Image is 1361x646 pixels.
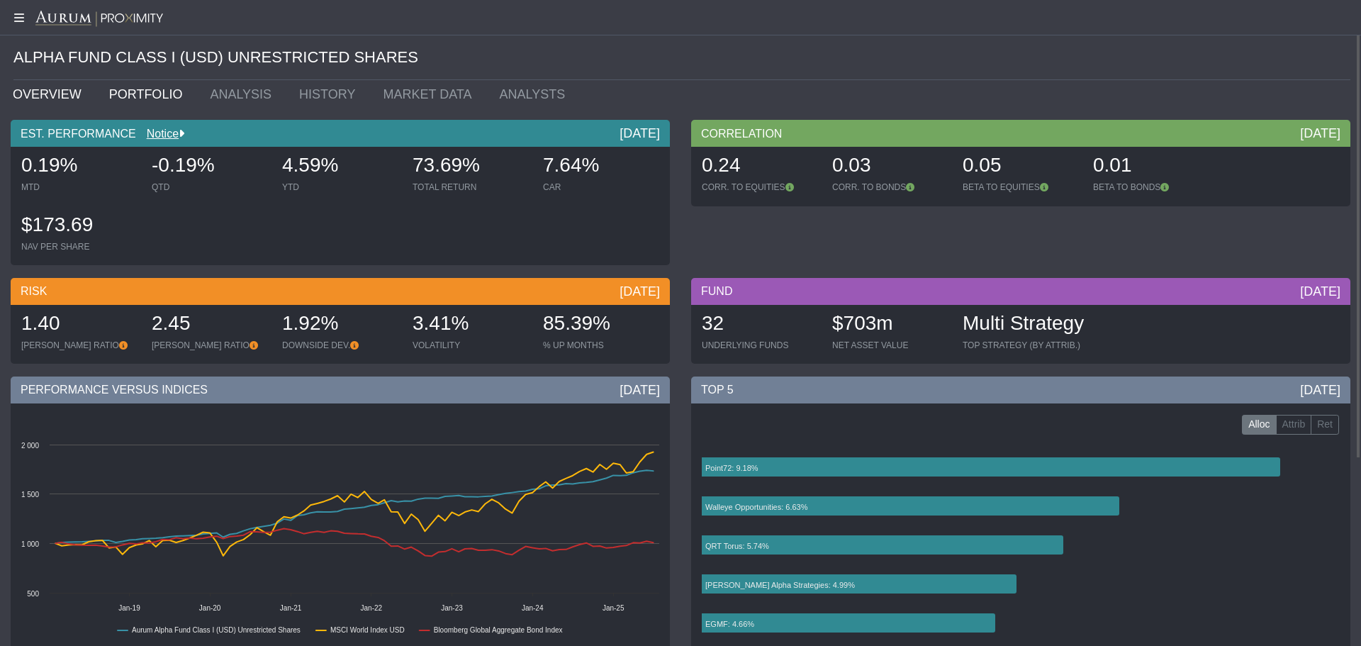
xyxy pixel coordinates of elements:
text: 1 000 [21,540,39,548]
text: Jan-19 [118,604,140,612]
div: [PERSON_NAME] RATIO [152,340,268,351]
div: ALPHA FUND CLASS I (USD) UNRESTRICTED SHARES [13,35,1350,80]
a: ANALYSIS [199,80,289,108]
div: $703m [832,310,948,340]
div: UNDERLYING FUNDS [702,340,818,351]
label: Ret [1311,415,1339,435]
a: ANALYSTS [488,80,582,108]
a: OVERVIEW [2,80,99,108]
div: 7.64% [543,152,659,182]
div: Notice [136,126,184,142]
span: 0.24 [702,154,741,176]
text: Jan-20 [199,604,221,612]
img: Aurum-Proximity%20white.svg [35,11,163,28]
text: 500 [27,590,39,598]
div: $173.69 [21,211,138,241]
div: BETA TO BONDS [1093,182,1209,193]
div: 73.69% [413,152,529,182]
div: NAV PER SHARE [21,241,138,252]
div: CAR [543,182,659,193]
div: QTD [152,182,268,193]
text: MSCI World Index USD [330,626,405,634]
div: CORR. TO BONDS [832,182,948,193]
div: 1.92% [282,310,398,340]
text: Jan-22 [361,604,383,612]
div: 0.05 [963,152,1079,182]
div: NET ASSET VALUE [832,340,948,351]
text: Point72: 9.18% [705,464,758,472]
div: [PERSON_NAME] RATIO [21,340,138,351]
text: Bloomberg Global Aggregate Bond Index [434,626,563,634]
div: CORR. TO EQUITIES [702,182,818,193]
div: RISK [11,278,670,305]
div: TOTAL RETURN [413,182,529,193]
div: EST. PERFORMANCE [11,120,670,147]
text: 2 000 [21,442,39,450]
div: [DATE] [1300,283,1340,300]
div: 1.40 [21,310,138,340]
text: 1 500 [21,491,39,499]
div: PERFORMANCE VERSUS INDICES [11,377,670,403]
div: [DATE] [1300,382,1340,399]
text: [PERSON_NAME] Alpha Strategies: 4.99% [705,581,855,589]
div: [DATE] [620,382,660,399]
div: Multi Strategy [963,310,1084,340]
div: DOWNSIDE DEV. [282,340,398,351]
div: % UP MONTHS [543,340,659,351]
text: Aurum Alpha Fund Class I (USD) Unrestricted Shares [132,626,301,634]
div: [DATE] [1300,125,1340,142]
a: Notice [136,128,179,140]
span: -0.19% [152,154,215,176]
div: 85.39% [543,310,659,340]
label: Attrib [1276,415,1312,435]
text: Jan-23 [441,604,463,612]
label: Alloc [1242,415,1276,435]
text: QRT Torus: 5.74% [705,542,769,550]
div: BETA TO EQUITIES [963,182,1079,193]
text: Jan-21 [280,604,302,612]
div: [DATE] [620,283,660,300]
text: EGMF: 4.66% [705,620,754,628]
div: 0.03 [832,152,948,182]
div: 32 [702,310,818,340]
div: YTD [282,182,398,193]
a: HISTORY [289,80,372,108]
div: VOLATILITY [413,340,529,351]
div: TOP STRATEGY (BY ATTRIB.) [963,340,1084,351]
div: 0.01 [1093,152,1209,182]
div: 4.59% [282,152,398,182]
span: 0.19% [21,154,77,176]
div: [DATE] [620,125,660,142]
div: MTD [21,182,138,193]
div: TOP 5 [691,377,1350,403]
text: Jan-25 [603,604,625,612]
text: Walleye Opportunities: 6.63% [705,503,808,511]
div: 2.45 [152,310,268,340]
a: MARKET DATA [372,80,488,108]
div: FUND [691,278,1350,305]
div: 3.41% [413,310,529,340]
div: CORRELATION [691,120,1350,147]
text: Jan-24 [522,604,544,612]
a: PORTFOLIO [99,80,200,108]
